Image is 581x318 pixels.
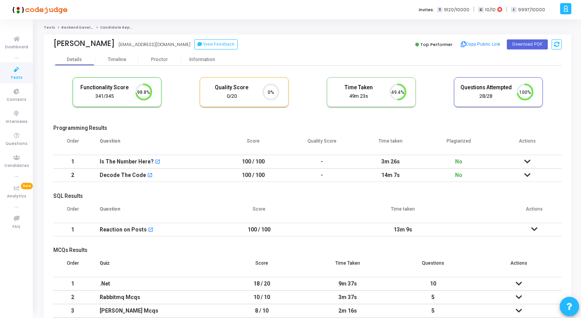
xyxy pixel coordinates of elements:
td: 8 / 10 [219,304,305,318]
td: 3 [53,304,92,318]
div: [EMAIL_ADDRESS][DOMAIN_NAME] [119,41,190,48]
td: 18 / 20 [219,277,305,291]
button: Download PDF [507,39,548,49]
th: Plagiarized [425,133,493,155]
span: C [478,7,483,13]
th: Actions [493,133,562,155]
th: Order [53,255,92,277]
th: Actions [476,255,562,277]
div: 28/28 [460,93,512,100]
th: Question [92,133,219,155]
div: Proctor [138,57,181,63]
td: 3m 26s [356,155,425,168]
th: Time taken [299,201,507,223]
button: Copy Public Link [459,39,503,50]
span: I [511,7,516,13]
img: logo [10,2,68,17]
th: Time Taken [305,255,391,277]
th: Questions [391,255,476,277]
div: Rabbitmq Mcqs [100,291,211,304]
div: 341/345 [79,93,131,100]
span: FAQ [12,224,20,230]
h5: Time Taken [333,84,385,91]
th: Actions [507,201,562,223]
div: [PERSON_NAME] Mcqs [100,304,211,317]
td: 14m 7s [356,168,425,182]
div: Is The Number Here? [100,155,154,168]
div: Information [181,57,223,63]
div: [PERSON_NAME] [53,39,115,48]
td: 1 [53,277,92,291]
th: Score [219,201,299,223]
td: 5 [391,291,476,304]
mat-icon: open_in_new [155,160,160,165]
span: Dashboard [5,44,28,51]
td: 1 [53,223,92,236]
h5: Questions Attempted [460,84,512,91]
span: Candidate Report [100,25,136,30]
td: - [287,155,356,168]
th: Quality Score [287,133,356,155]
td: 2 [53,291,92,304]
mat-icon: open_in_new [148,228,153,233]
button: View Feedback [194,39,238,49]
th: Score [219,255,305,277]
span: 9997/10000 [518,7,545,13]
span: Interviews [6,119,27,125]
th: Order [53,201,92,223]
span: Contests [7,97,26,103]
td: - [287,168,356,182]
th: Order [53,133,92,155]
div: Timeline [108,57,126,63]
span: Analytics [7,193,26,200]
th: Quiz [92,255,219,277]
span: 10/10 [485,7,496,13]
td: 10 / 10 [219,291,305,304]
td: 2 [53,168,92,182]
h5: Quality Score [206,84,258,91]
span: Candidates [4,163,29,169]
div: .Net [100,277,211,290]
td: 1 [53,155,92,168]
span: 9120/10000 [444,7,469,13]
th: Question [92,201,219,223]
h5: Functionality Score [79,84,131,91]
span: | [506,5,507,14]
td: 100 / 100 [219,155,287,168]
td: 100 / 100 [219,223,299,236]
a: Backend Developer Assessment (C# & .Net) [61,25,148,30]
div: 9m 37s [313,277,383,290]
span: No [455,172,462,178]
span: Tests [10,75,22,81]
div: 2m 16s [313,304,383,317]
label: Invites: [419,7,434,13]
div: Decode The Code [100,169,146,182]
div: 3m 37s [313,291,383,304]
h5: Programming Results [53,125,562,131]
td: 100 / 100 [219,168,287,182]
span: T [437,7,442,13]
h5: SQL Results [53,193,562,199]
span: New [21,183,33,189]
div: 49m 23s [333,93,385,100]
td: 13m 9s [299,223,507,236]
td: 5 [391,304,476,318]
mat-icon: open_in_new [147,173,153,179]
span: Top Performer [420,41,452,48]
td: 10 [391,277,476,291]
span: Questions [5,141,27,147]
th: Score [219,133,287,155]
span: No [455,158,462,165]
h5: MCQs Results [53,247,562,253]
div: Reaction on Posts [100,223,147,236]
span: | [473,5,474,14]
div: 0/20 [206,93,258,100]
a: Tests [44,25,55,30]
th: Time taken [356,133,425,155]
nav: breadcrumb [44,25,571,30]
div: Details [67,57,82,63]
